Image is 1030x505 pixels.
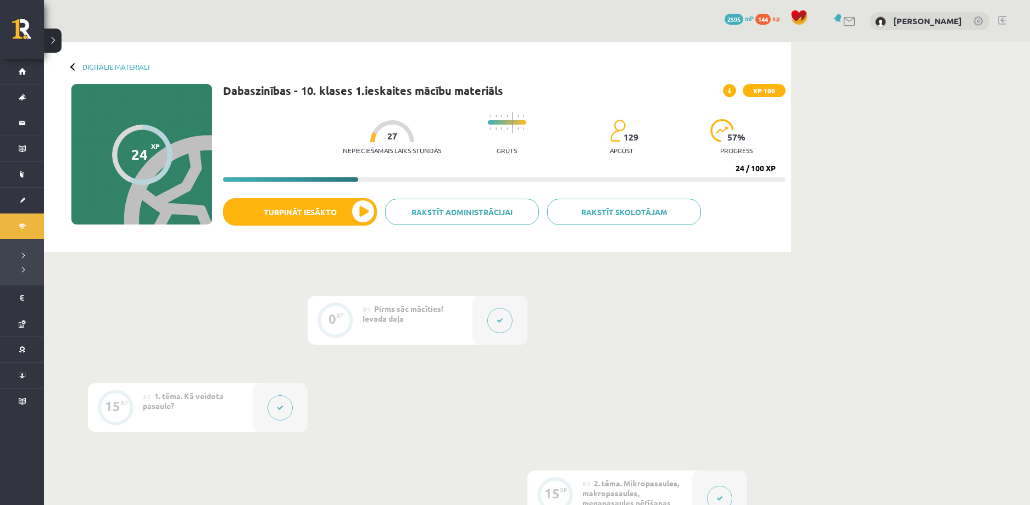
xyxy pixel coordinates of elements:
[497,147,517,154] p: Grūts
[743,84,786,97] span: XP 100
[490,127,491,130] img: icon-short-line-57e1e144782c952c97e751825c79c345078a6d821885a25fce030b3d8c18986b.svg
[772,14,780,23] span: xp
[329,314,336,324] div: 0
[131,146,148,162] div: 24
[506,127,508,130] img: icon-short-line-57e1e144782c952c97e751825c79c345078a6d821885a25fce030b3d8c18986b.svg
[151,142,160,150] span: XP
[223,198,377,226] button: Turpināt iesākto
[143,391,224,411] span: 1. tēma. Kā veidota pasaule?
[582,479,591,488] span: #3
[363,305,371,313] span: #1
[517,127,519,130] img: icon-short-line-57e1e144782c952c97e751825c79c345078a6d821885a25fce030b3d8c18986b.svg
[12,19,44,47] a: Rīgas 1. Tālmācības vidusskola
[495,115,497,117] img: icon-short-line-57e1e144782c952c97e751825c79c345078a6d821885a25fce030b3d8c18986b.svg
[506,115,508,117] img: icon-short-line-57e1e144782c952c97e751825c79c345078a6d821885a25fce030b3d8c18986b.svg
[755,14,785,23] a: 144 xp
[336,312,344,318] div: XP
[120,400,128,406] div: XP
[512,112,513,133] img: icon-long-line-d9ea69661e0d244f92f715978eff75569469978d946b2353a9bb055b3ed8787d.svg
[745,14,754,23] span: mP
[610,147,633,154] p: apgūst
[544,489,560,498] div: 15
[710,119,734,142] img: icon-progress-161ccf0a02000e728c5f80fcf4c31c7af3da0e1684b2b1d7c360e028c24a22f1.svg
[523,127,524,130] img: icon-short-line-57e1e144782c952c97e751825c79c345078a6d821885a25fce030b3d8c18986b.svg
[755,14,771,25] span: 144
[720,147,753,154] p: progress
[363,304,443,323] span: Pirms sāc mācīties! Ievada daļa
[610,119,626,142] img: students-c634bb4e5e11cddfef0936a35e636f08e4e9abd3cc4e673bd6f9a4125e45ecb1.svg
[725,14,743,25] span: 2595
[82,63,149,71] a: Digitālie materiāli
[223,84,503,97] h1: Dabaszinības - 10. klases 1.ieskaites mācību materiāls
[387,131,397,141] span: 27
[495,127,497,130] img: icon-short-line-57e1e144782c952c97e751825c79c345078a6d821885a25fce030b3d8c18986b.svg
[517,115,519,117] img: icon-short-line-57e1e144782c952c97e751825c79c345078a6d821885a25fce030b3d8c18986b.svg
[501,115,502,117] img: icon-short-line-57e1e144782c952c97e751825c79c345078a6d821885a25fce030b3d8c18986b.svg
[623,132,638,142] span: 129
[560,487,567,493] div: XP
[875,16,886,27] img: Marts Kātiņš
[490,115,491,117] img: icon-short-line-57e1e144782c952c97e751825c79c345078a6d821885a25fce030b3d8c18986b.svg
[143,392,151,401] span: #2
[523,115,524,117] img: icon-short-line-57e1e144782c952c97e751825c79c345078a6d821885a25fce030b3d8c18986b.svg
[501,127,502,130] img: icon-short-line-57e1e144782c952c97e751825c79c345078a6d821885a25fce030b3d8c18986b.svg
[725,14,754,23] a: 2595 mP
[547,199,701,225] a: Rakstīt skolotājam
[727,132,746,142] span: 57 %
[385,199,539,225] a: Rakstīt administrācijai
[893,15,962,26] a: [PERSON_NAME]
[343,147,441,154] p: Nepieciešamais laiks stundās
[105,401,120,411] div: 15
